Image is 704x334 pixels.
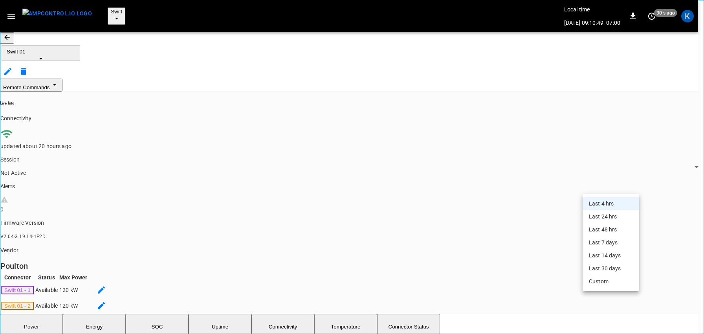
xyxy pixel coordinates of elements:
[564,19,620,27] p: [DATE] 09:10:49 -07:00
[583,236,639,249] li: Last 7 days
[583,210,639,223] li: Last 24 hrs
[583,249,639,262] li: Last 14 days
[654,9,677,17] span: 30 s ago
[59,273,88,282] th: Max Power
[0,156,698,163] p: Session
[564,6,620,13] p: Local time
[0,143,71,149] span: updated about 20 hours ago
[7,49,75,55] span: Swift 01
[35,283,58,297] td: Available
[35,298,58,313] td: Available
[0,206,698,213] div: 0
[0,114,698,122] p: Connectivity
[19,6,95,26] button: menu
[0,260,698,272] h6: Poulton
[1,286,34,294] button: Swift 01 - 1
[583,262,639,275] li: Last 30 days
[0,246,698,254] p: Vendor
[22,9,92,18] img: ampcontrol.io logo
[111,9,122,15] span: Swift
[1,273,34,282] th: Connector
[681,10,694,22] div: profile-icon
[645,10,658,22] button: set refresh interval
[1,302,34,310] button: Swift 01 - 2
[59,283,88,297] td: 120 kW
[0,182,698,190] p: Alerts
[0,169,698,177] p: Not Active
[583,197,639,210] li: Last 4 hrs
[59,298,88,313] td: 120 kW
[583,275,639,288] li: Custom
[583,223,639,236] li: Last 48 hrs
[0,234,46,239] span: V2.04-3.19.14-1E2D
[35,273,58,282] th: Status
[0,219,698,227] p: Firmware Version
